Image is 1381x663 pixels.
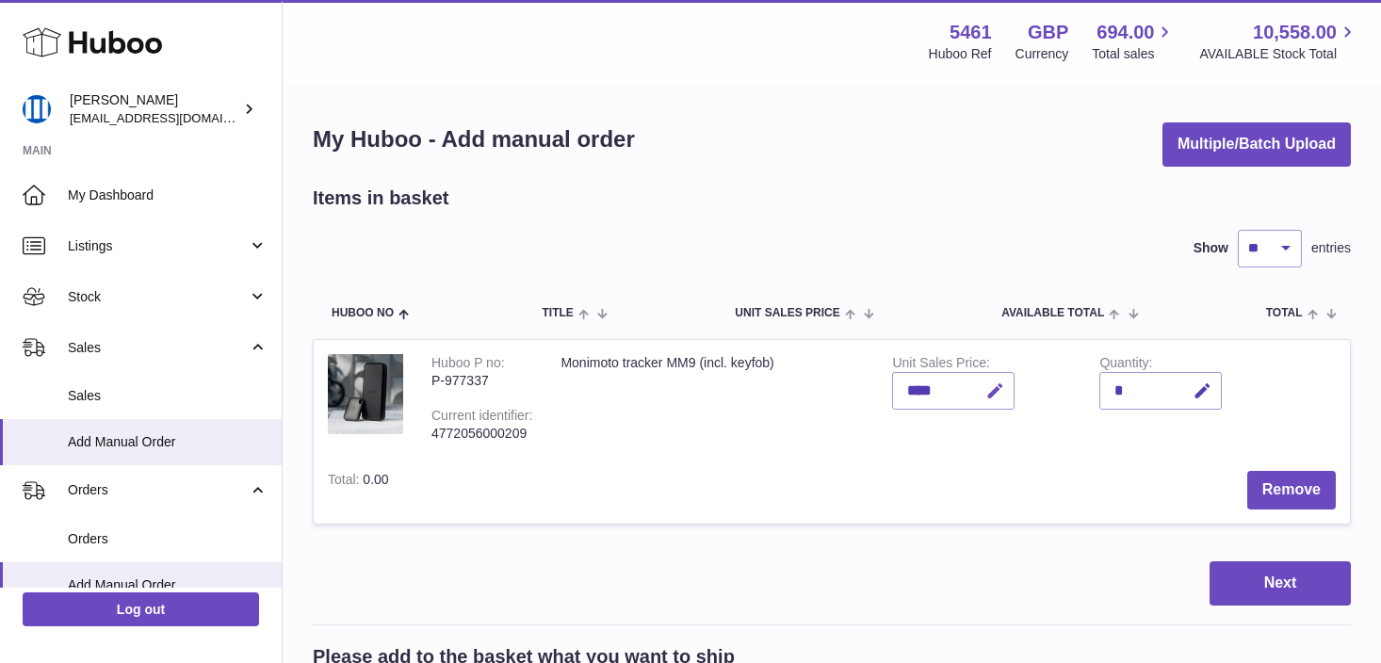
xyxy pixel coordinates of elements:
[1253,20,1337,45] span: 10,558.00
[328,354,403,435] img: Monimoto tracker MM9 (incl. keyfob)
[23,95,51,123] img: oksana@monimoto.com
[68,288,248,306] span: Stock
[929,45,992,63] div: Huboo Ref
[1162,122,1351,167] button: Multiple/Batch Upload
[23,592,259,626] a: Log out
[431,372,532,390] div: P-977337
[68,237,248,255] span: Listings
[68,186,268,204] span: My Dashboard
[68,339,248,357] span: Sales
[542,307,573,319] span: Title
[1311,239,1351,257] span: entries
[68,530,268,548] span: Orders
[68,387,268,405] span: Sales
[70,110,277,125] span: [EMAIL_ADDRESS][DOMAIN_NAME]
[68,481,248,499] span: Orders
[68,433,268,451] span: Add Manual Order
[735,307,839,319] span: Unit Sales Price
[1001,307,1104,319] span: AVAILABLE Total
[1199,45,1358,63] span: AVAILABLE Stock Total
[1266,307,1303,319] span: Total
[1097,20,1154,45] span: 694.00
[1092,45,1176,63] span: Total sales
[546,340,878,457] td: Monimoto tracker MM9 (incl. keyfob)
[1099,355,1152,375] label: Quantity
[328,472,363,492] label: Total
[68,576,268,594] span: Add Manual Order
[1194,239,1228,257] label: Show
[70,91,239,127] div: [PERSON_NAME]
[431,425,532,443] div: 4772056000209
[950,20,992,45] strong: 5461
[363,472,388,487] span: 0.00
[332,307,394,319] span: Huboo no
[431,408,532,428] div: Current identifier
[1199,20,1358,63] a: 10,558.00 AVAILABLE Stock Total
[1210,561,1351,606] button: Next
[1015,45,1069,63] div: Currency
[1092,20,1176,63] a: 694.00 Total sales
[892,355,989,375] label: Unit Sales Price
[1028,20,1068,45] strong: GBP
[1247,471,1336,509] button: Remove
[431,355,505,375] div: Huboo P no
[313,186,449,211] h2: Items in basket
[313,124,635,154] h1: My Huboo - Add manual order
